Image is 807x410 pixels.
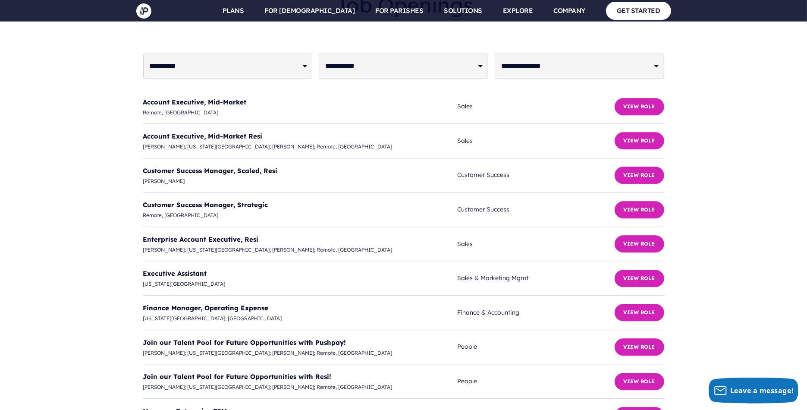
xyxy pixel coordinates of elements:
[143,201,268,209] a: Customer Success Manager, Strategic
[143,211,458,220] span: Remote, [GEOGRAPHIC_DATA]
[615,167,664,184] button: View Role
[730,386,794,395] span: Leave a message!
[606,2,671,19] a: GET STARTED
[615,373,664,390] button: View Role
[143,98,247,106] a: Account Executive, Mid-Market
[615,235,664,252] button: View Role
[143,382,458,392] span: [PERSON_NAME]; [US_STATE][GEOGRAPHIC_DATA]; [PERSON_NAME]; Remote, [GEOGRAPHIC_DATA]
[457,170,614,180] span: Customer Success
[143,108,458,117] span: Remote, [GEOGRAPHIC_DATA]
[143,269,207,278] a: Executive Assistant
[457,307,614,318] span: Finance & Accounting
[615,132,664,149] button: View Role
[143,279,458,289] span: [US_STATE][GEOGRAPHIC_DATA]
[143,348,458,358] span: [PERSON_NAME]; [US_STATE][GEOGRAPHIC_DATA]; [PERSON_NAME]; Remote, [GEOGRAPHIC_DATA]
[143,245,458,255] span: [PERSON_NAME]; [US_STATE][GEOGRAPHIC_DATA]; [PERSON_NAME]; Remote, [GEOGRAPHIC_DATA]
[143,372,332,381] a: Join our Talent Pool for Future Opportunities with Resi!
[457,204,614,215] span: Customer Success
[143,177,458,186] span: [PERSON_NAME]
[615,338,664,356] button: View Role
[615,98,664,115] button: View Role
[615,304,664,321] button: View Role
[457,273,614,284] span: Sales & Marketing Mgmt
[457,101,614,112] span: Sales
[457,341,614,352] span: People
[143,132,263,140] a: Account Executive, Mid-Market Resi
[143,142,458,151] span: [PERSON_NAME]; [US_STATE][GEOGRAPHIC_DATA]; [PERSON_NAME]; Remote, [GEOGRAPHIC_DATA]
[143,167,278,175] a: Customer Success Manager, Scaled, Resi
[143,338,346,347] a: Join our Talent Pool for Future Opportunities with Pushpay!
[615,201,664,218] button: View Role
[457,239,614,249] span: Sales
[457,376,614,387] span: People
[143,314,458,323] span: [US_STATE][GEOGRAPHIC_DATA]; [GEOGRAPHIC_DATA]
[143,235,259,243] a: Enterprise Account Executive, Resi
[457,136,614,146] span: Sales
[143,304,269,312] a: Finance Manager, Operating Expense
[615,270,664,287] button: View Role
[709,378,798,404] button: Leave a message!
